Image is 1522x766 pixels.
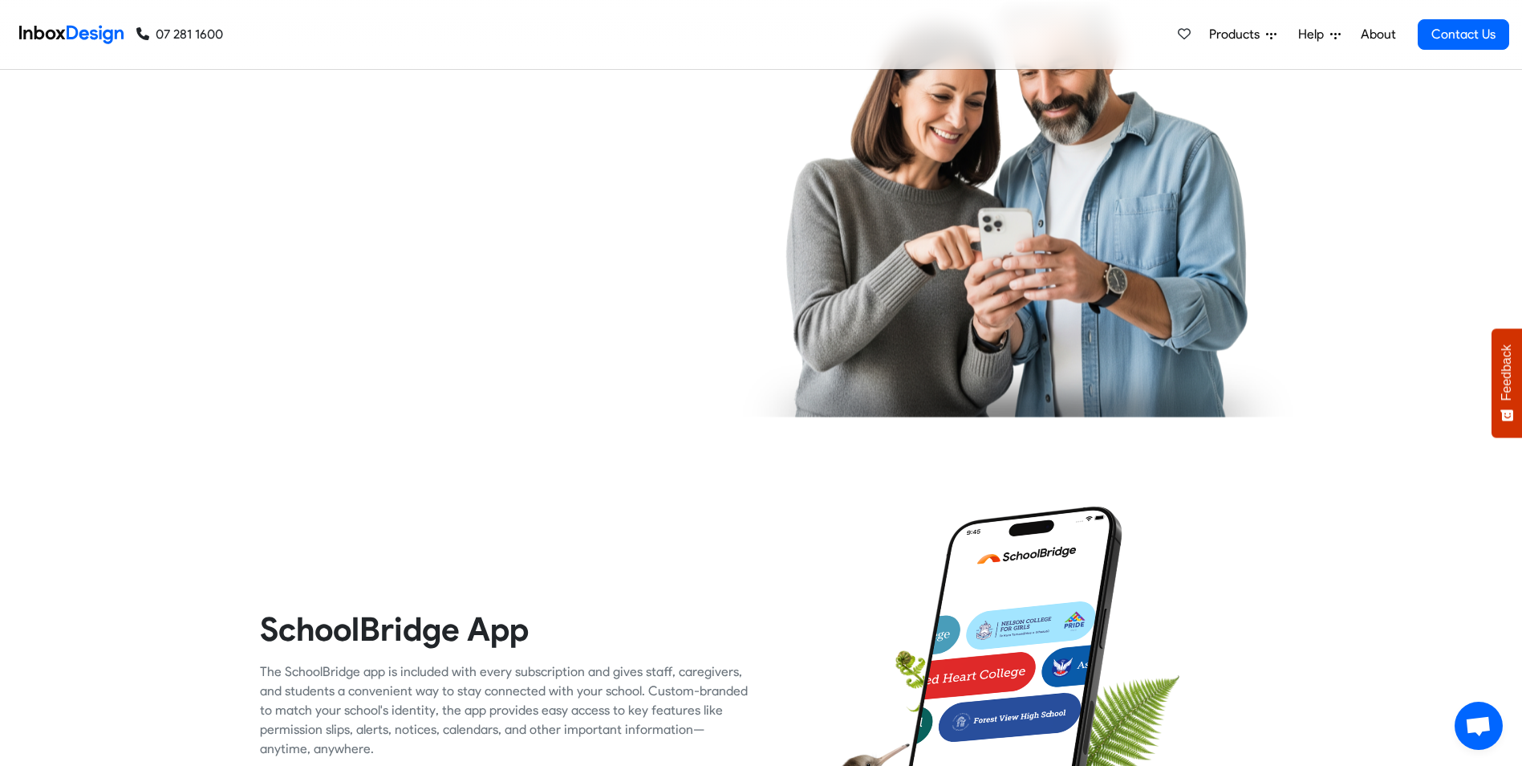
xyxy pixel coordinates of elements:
a: Contact Us [1418,19,1509,50]
a: 07 281 1600 [136,25,223,44]
button: Feedback - Show survey [1492,328,1522,438]
div: The SchoolBridge app is included with every subscription and gives staff, caregivers, and student... [260,662,749,759]
a: About [1356,18,1400,51]
span: Feedback [1500,344,1514,401]
a: Help [1292,18,1347,51]
a: Products [1203,18,1283,51]
span: Products [1209,25,1266,44]
div: Open chat [1455,702,1503,750]
heading: SchoolBridge App [260,609,749,650]
span: Help [1298,25,1330,44]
